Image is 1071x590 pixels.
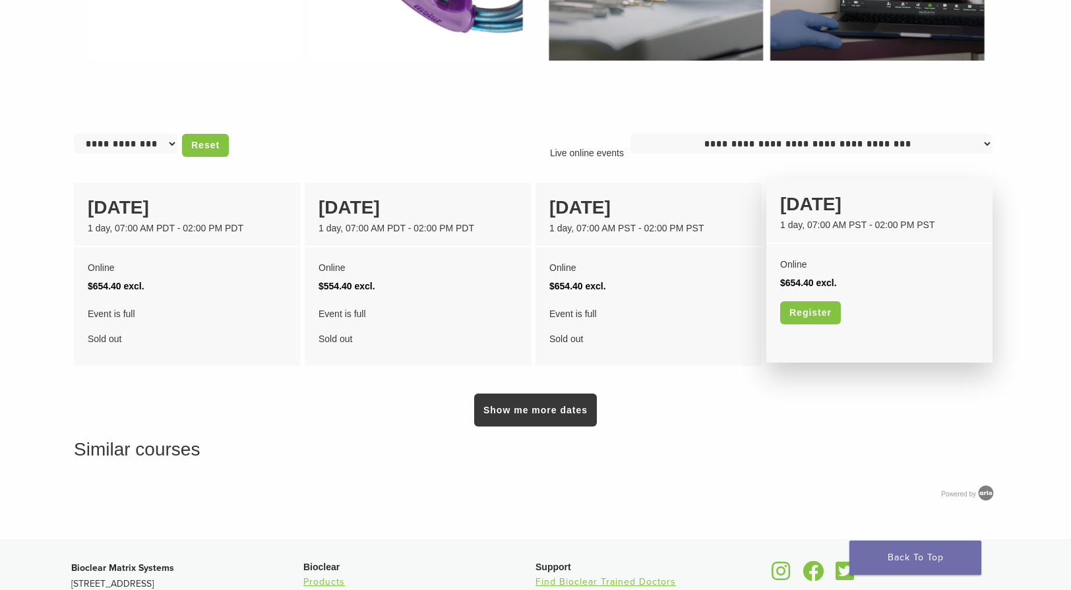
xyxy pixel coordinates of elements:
div: Online [549,258,748,277]
span: Event is full [319,305,517,323]
span: Event is full [88,305,286,323]
a: Products [303,576,345,587]
div: Online [319,258,517,277]
a: Bioclear [798,569,828,582]
div: [DATE] [88,194,286,221]
a: Show me more dates [474,394,597,427]
div: Sold out [88,305,286,348]
div: 1 day, 07:00 AM PDT - 02:00 PM PDT [319,221,517,235]
span: excl. [355,281,375,291]
img: Arlo training & Event Software [976,483,996,503]
div: Sold out [549,305,748,348]
div: [DATE] [319,194,517,221]
div: [DATE] [780,191,979,218]
span: Bioclear [303,562,340,572]
div: 1 day, 07:00 AM PST - 02:00 PM PST [780,218,979,232]
div: Online [88,258,286,277]
div: Sold out [319,305,517,348]
a: Find Bioclear Trained Doctors [535,576,676,587]
p: Live online events [543,146,630,160]
a: Back To Top [849,541,981,575]
a: Register [780,301,841,324]
span: $654.40 [88,281,121,291]
div: 1 day, 07:00 AM PDT - 02:00 PM PDT [88,221,286,235]
a: Bioclear [831,569,859,582]
strong: Bioclear Matrix Systems [71,562,174,574]
div: 1 day, 07:00 AM PST - 02:00 PM PST [549,221,748,235]
span: excl. [124,281,144,291]
span: excl. [816,278,837,288]
div: [DATE] [549,194,748,221]
span: excl. [586,281,606,291]
a: Powered by [941,490,997,498]
span: Event is full [549,305,748,323]
span: $554.40 [319,281,352,291]
span: $654.40 [549,281,583,291]
span: Support [535,562,571,572]
h3: Similar courses [74,436,997,463]
div: Online [780,255,979,274]
a: Reset [182,134,229,157]
span: $654.40 [780,278,814,288]
a: Bioclear [768,569,795,582]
